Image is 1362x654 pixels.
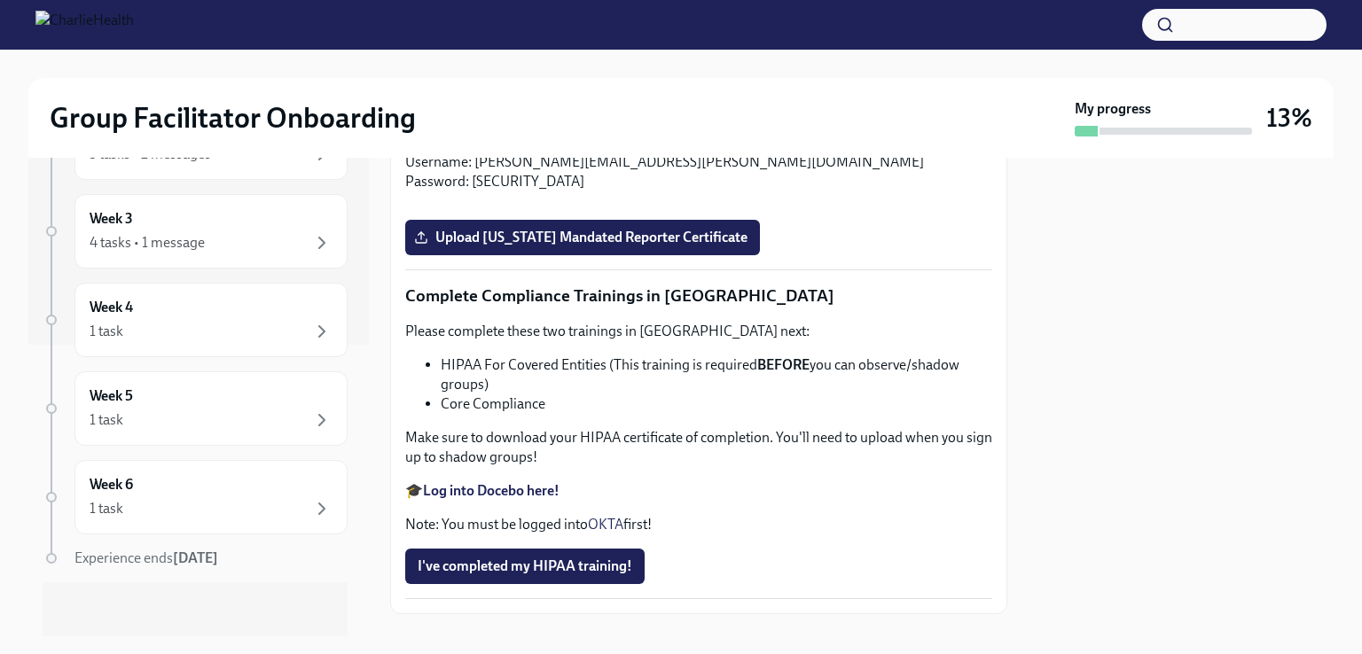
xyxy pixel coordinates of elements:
p: Note: You must be logged into first! [405,515,992,534]
strong: My progress [1075,99,1151,119]
p: 🎓 Username: [PERSON_NAME][EMAIL_ADDRESS][PERSON_NAME][DOMAIN_NAME] Password: [SECURITY_DATA] [405,133,992,191]
label: Upload [US_STATE] Mandated Reporter Certificate [405,220,760,255]
h6: Week 3 [90,209,133,229]
span: Upload [US_STATE] Mandated Reporter Certificate [418,229,748,246]
span: Experience ends [74,549,218,566]
p: Make sure to download your HIPAA certificate of completion. You'll need to upload when you sign u... [405,428,992,467]
span: I've completed my HIPAA training! [418,557,632,575]
a: Week 61 task [43,460,348,534]
div: 1 task [90,499,123,518]
a: Week 51 task [43,371,348,446]
p: Please complete these two trainings in [GEOGRAPHIC_DATA] next: [405,322,992,341]
a: Week 41 task [43,283,348,357]
div: 4 tasks • 1 message [90,233,205,253]
h6: Week 4 [90,298,133,317]
h2: Group Facilitator Onboarding [50,100,416,136]
img: CharlieHealth [35,11,134,39]
a: OKTA [588,516,623,533]
p: Complete Compliance Trainings in [GEOGRAPHIC_DATA] [405,284,992,308]
strong: BEFORE [757,356,810,373]
a: Week 34 tasks • 1 message [43,194,348,269]
a: Log into Docebo here! [423,482,560,499]
h3: 13% [1266,102,1312,134]
h6: Week 6 [90,475,133,494]
h6: Week 5 [90,386,133,406]
p: 🎓 [405,481,992,501]
button: I've completed my HIPAA training! [405,549,645,584]
div: 1 task [90,322,123,341]
li: Core Compliance [441,394,992,414]
li: HIPAA For Covered Entities (This training is required you can observe/shadow groups) [441,355,992,394]
strong: [DATE] [173,549,218,566]
div: 1 task [90,410,123,430]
